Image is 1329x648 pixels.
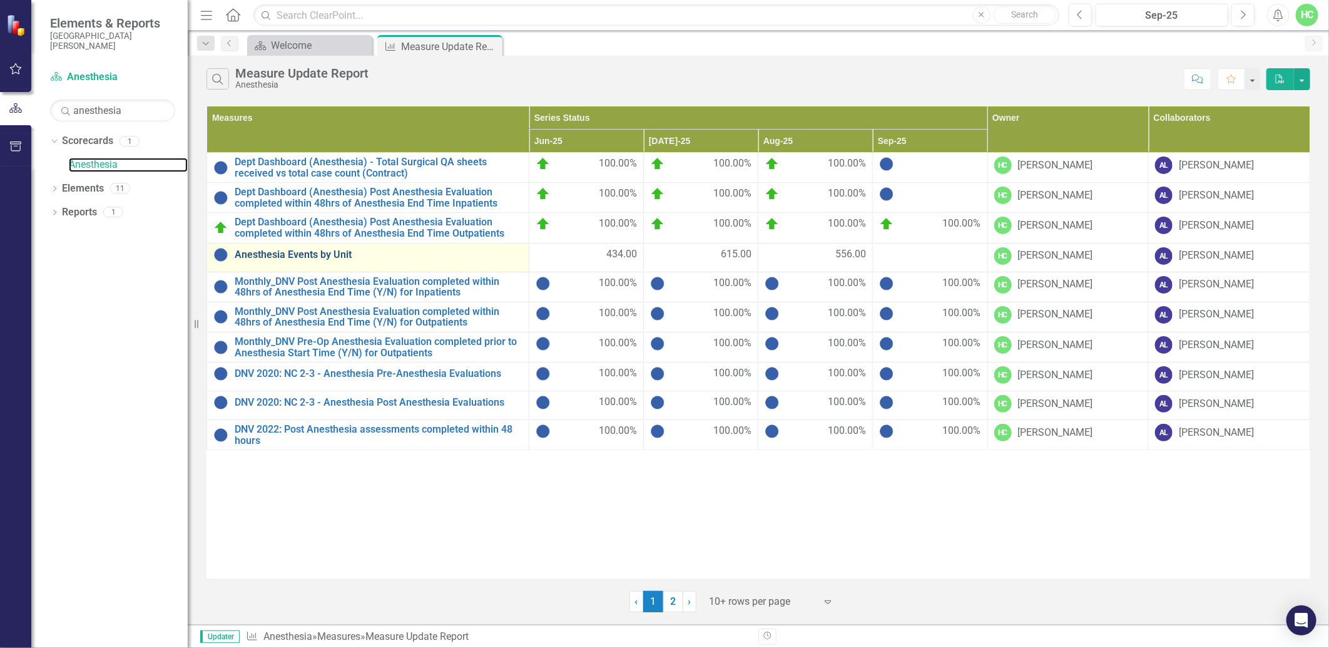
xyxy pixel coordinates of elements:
[207,391,529,420] td: Double-Click to Edit Right Click for Context Menu
[765,217,780,232] img: On Target
[828,424,866,439] span: 100.00%
[994,6,1056,24] button: Search
[62,182,104,196] a: Elements
[1179,368,1254,383] div: [PERSON_NAME]
[235,80,369,90] div: Anesthesia
[1179,249,1254,263] div: [PERSON_NAME]
[1011,9,1038,19] span: Search
[650,424,665,439] img: No Information
[365,630,469,642] div: Measure Update Report
[235,157,522,178] a: Dept Dashboard (Anesthesia) - Total Surgical QA sheets received vs total case count (Contract)
[1155,336,1173,354] div: AL
[943,395,981,410] span: 100.00%
[50,16,175,31] span: Elements & Reports
[207,183,529,213] td: Double-Click to Edit Right Click for Context Menu
[721,247,751,262] span: 615.00
[213,190,228,205] img: No Information
[879,276,894,291] img: No Information
[943,366,981,381] span: 100.00%
[713,157,751,172] span: 100.00%
[213,309,228,324] img: No Information
[1179,277,1254,292] div: [PERSON_NAME]
[235,306,522,328] a: Monthly_DNV Post Anesthesia Evaluation completed within 48hrs of Anesthesia End Time (Y/N) for Ou...
[1018,368,1093,383] div: [PERSON_NAME]
[207,213,529,243] td: Double-Click to Edit Right Click for Context Menu
[879,336,894,351] img: No Information
[213,220,228,235] img: On Target
[50,31,175,51] small: [GEOGRAPHIC_DATA][PERSON_NAME]
[713,187,751,202] span: 100.00%
[1018,158,1093,173] div: [PERSON_NAME]
[943,424,981,439] span: 100.00%
[765,395,780,410] img: No Information
[765,276,780,291] img: No Information
[253,4,1059,26] input: Search ClearPoint...
[650,217,665,232] img: On Target
[1155,217,1173,234] div: AL
[62,134,113,148] a: Scorecards
[879,217,894,232] img: On Target
[1018,277,1093,292] div: [PERSON_NAME]
[536,217,551,232] img: On Target
[207,272,529,302] td: Double-Click to Edit Right Click for Context Menu
[536,336,551,351] img: No Information
[828,395,866,410] span: 100.00%
[62,205,97,220] a: Reports
[994,247,1012,265] div: HC
[1155,366,1173,384] div: AL
[606,247,637,262] span: 434.00
[213,247,228,262] img: No Information
[713,306,751,321] span: 100.00%
[650,187,665,202] img: On Target
[207,420,529,450] td: Double-Click to Edit Right Click for Context Menu
[213,366,228,381] img: No Information
[599,336,637,351] span: 100.00%
[1296,4,1318,26] button: HC
[536,276,551,291] img: No Information
[69,158,188,172] a: Anesthesia
[879,157,894,172] img: No Information
[713,366,751,381] span: 100.00%
[879,187,894,202] img: No Information
[207,332,529,362] td: Double-Click to Edit Right Click for Context Menu
[650,336,665,351] img: No Information
[765,424,780,439] img: No Information
[213,340,228,355] img: No Information
[536,306,551,321] img: No Information
[207,363,529,391] td: Double-Click to Edit Right Click for Context Menu
[713,217,751,232] span: 100.00%
[1179,397,1254,411] div: [PERSON_NAME]
[599,217,637,232] span: 100.00%
[599,276,637,291] span: 100.00%
[994,157,1012,174] div: HC
[879,424,894,439] img: No Information
[713,276,751,291] span: 100.00%
[650,276,665,291] img: No Information
[1155,395,1173,413] div: AL
[235,249,522,260] a: Anesthesia Events by Unit
[713,336,751,351] span: 100.00%
[1155,276,1173,294] div: AL
[635,595,638,607] span: ‹
[263,630,312,642] a: Anesthesia
[713,424,751,439] span: 100.00%
[994,187,1012,204] div: HC
[103,207,123,218] div: 1
[1018,338,1093,352] div: [PERSON_NAME]
[235,424,522,446] a: DNV 2022: Post Anesthesia assessments completed within 48 hours
[828,157,866,172] span: 100.00%
[235,368,522,379] a: DNV 2020: NC 2-3 - Anesthesia Pre-Anesthesia Evaluations
[1179,188,1254,203] div: [PERSON_NAME]
[213,395,228,410] img: No Information
[765,366,780,381] img: No Information
[1155,187,1173,204] div: AL
[943,276,981,291] span: 100.00%
[994,366,1012,384] div: HC
[1018,249,1093,263] div: [PERSON_NAME]
[1018,307,1093,322] div: [PERSON_NAME]
[828,306,866,321] span: 100.00%
[235,276,522,298] a: Monthly_DNV Post Anesthesia Evaluation completed within 48hrs of Anesthesia End Time (Y/N) for In...
[828,276,866,291] span: 100.00%
[536,187,551,202] img: On Target
[994,276,1012,294] div: HC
